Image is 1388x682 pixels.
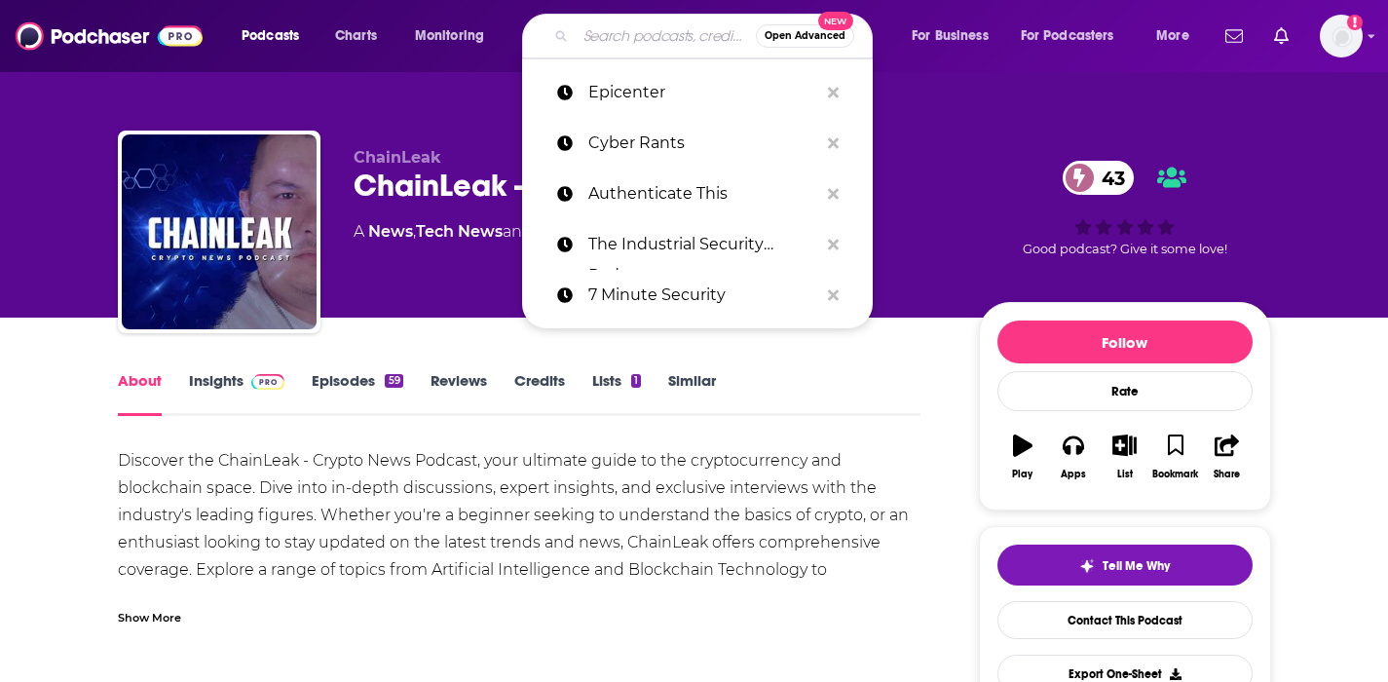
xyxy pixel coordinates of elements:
button: Open AdvancedNew [756,24,854,48]
div: Bookmark [1152,469,1198,480]
div: Discover the ChainLeak - Crypto News Podcast, your ultimate guide to the cryptocurrency and block... [118,447,921,665]
div: 59 [385,374,402,388]
div: Play [1012,469,1032,480]
p: Authenticate This [588,169,818,219]
a: Similar [668,371,716,416]
span: 43 [1082,161,1135,195]
a: Show notifications dropdown [1266,19,1296,53]
a: Lists1 [592,371,641,416]
div: Rate [997,371,1253,411]
a: Contact This Podcast [997,601,1253,639]
a: 7 Minute Security [522,270,873,321]
span: Logged in as DineRacoma [1320,15,1363,57]
div: 1 [631,374,641,388]
p: Cyber Rants [588,118,818,169]
button: open menu [898,20,1013,52]
a: Tech News [416,222,503,241]
button: open menu [228,20,324,52]
img: User Profile [1320,15,1363,57]
button: Play [997,422,1048,492]
span: and [503,222,533,241]
a: Charts [322,20,389,52]
span: Charts [335,22,377,50]
input: Search podcasts, credits, & more... [576,20,756,52]
a: Epicenter [522,67,873,118]
a: 43 [1063,161,1135,195]
img: Podchaser Pro [251,374,285,390]
button: Bookmark [1150,422,1201,492]
a: Cyber Rants [522,118,873,169]
div: Share [1214,469,1240,480]
div: Apps [1061,469,1086,480]
button: Share [1201,422,1252,492]
img: ChainLeak - Crypto News Podcast [122,134,317,329]
img: tell me why sparkle [1079,558,1095,574]
span: For Podcasters [1021,22,1114,50]
button: Apps [1048,422,1099,492]
a: InsightsPodchaser Pro [189,371,285,416]
span: More [1156,22,1189,50]
span: Podcasts [242,22,299,50]
a: Episodes59 [312,371,402,416]
button: open menu [1008,20,1143,52]
a: News [368,222,413,241]
a: Authenticate This [522,169,873,219]
div: A podcast [354,220,678,244]
span: For Business [912,22,989,50]
span: , [413,222,416,241]
a: Reviews [431,371,487,416]
button: List [1099,422,1149,492]
img: Podchaser - Follow, Share and Rate Podcasts [16,18,203,55]
a: Credits [514,371,565,416]
div: Search podcasts, credits, & more... [541,14,891,58]
div: List [1117,469,1133,480]
span: ChainLeak [354,148,441,167]
p: 7 Minute Security [588,270,818,321]
a: The Industrial Security Podcast [522,219,873,270]
button: Show profile menu [1320,15,1363,57]
span: New [818,12,853,30]
a: Show notifications dropdown [1218,19,1251,53]
div: 43Good podcast? Give it some love! [979,148,1271,269]
button: open menu [1143,20,1214,52]
span: Tell Me Why [1103,558,1170,574]
button: tell me why sparkleTell Me Why [997,545,1253,586]
p: Epicenter [588,67,818,118]
svg: Add a profile image [1347,15,1363,30]
button: open menu [401,20,509,52]
a: About [118,371,162,416]
span: Good podcast? Give it some love! [1023,242,1227,256]
span: Monitoring [415,22,484,50]
button: Follow [997,321,1253,363]
p: The Industrial Security Podcast [588,219,818,270]
span: Open Advanced [765,31,845,41]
